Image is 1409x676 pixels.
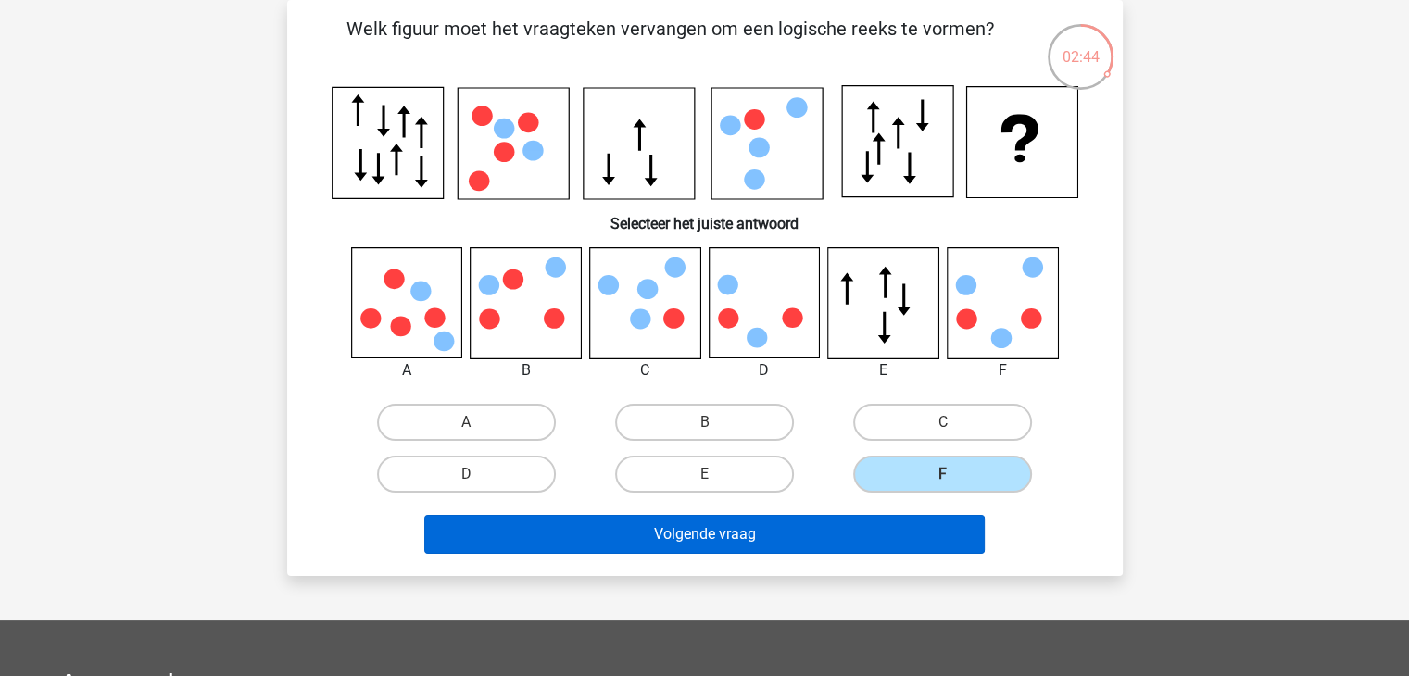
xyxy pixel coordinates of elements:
[615,404,794,441] label: B
[1046,22,1115,69] div: 02:44
[377,404,556,441] label: A
[337,359,477,382] div: A
[456,359,596,382] div: B
[575,359,715,382] div: C
[615,456,794,493] label: E
[424,515,985,554] button: Volgende vraag
[813,359,953,382] div: E
[933,359,1073,382] div: F
[853,404,1032,441] label: C
[317,200,1093,232] h6: Selecteer het juiste antwoord
[377,456,556,493] label: D
[317,15,1024,70] p: Welk figuur moet het vraagteken vervangen om een logische reeks te vormen?
[853,456,1032,493] label: F
[695,359,835,382] div: D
